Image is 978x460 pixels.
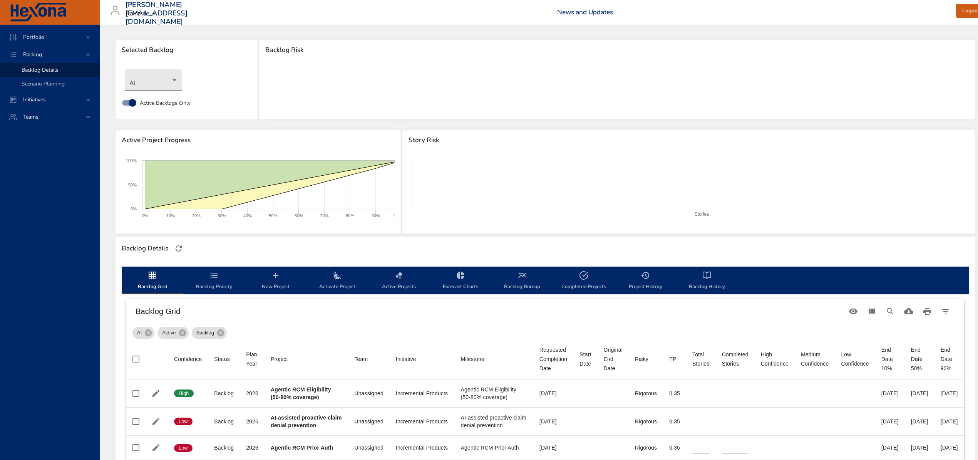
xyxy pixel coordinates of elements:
[841,350,869,368] span: Low Confidence
[246,350,258,368] div: Plan Year
[17,96,52,103] span: Initiatives
[246,444,258,452] div: 2026
[311,271,363,291] span: Activate Project
[604,345,623,373] span: Original End Date
[150,388,162,399] button: Edit Project Details
[372,213,380,218] text: 90%
[136,305,844,317] h6: Backlog Grid
[17,113,45,121] span: Teams
[881,345,899,373] div: End Date 10%
[354,444,383,452] div: Unassigned
[911,418,928,425] div: [DATE]
[695,212,709,217] text: Stories
[173,243,184,254] button: Refresh Page
[122,267,969,294] div: backlog-tab
[539,345,567,373] div: Requested Completion Date
[271,415,342,428] b: AI-assisted proactive claim denial prevention
[941,345,958,373] div: End Date 90%
[881,418,899,425] div: [DATE]
[881,302,899,321] button: Search
[132,329,146,337] span: AI
[214,354,230,364] div: Status
[192,213,201,218] text: 20%
[271,445,333,451] b: Agentic RCM Prior Auth
[9,3,67,22] img: Hexona
[271,386,331,400] b: Agentic RCM Eligibility (50-80% coverage)
[250,271,302,291] span: New Project
[150,416,162,427] button: Edit Project Details
[496,271,548,291] span: Backlog Burnup
[192,327,227,339] div: Backlog
[214,418,234,425] div: Backlog
[396,354,416,364] div: Sort
[396,389,449,397] div: Incremental Products
[157,329,180,337] span: Active
[246,389,258,397] div: 2026
[801,350,829,368] div: Medium Confidence
[941,418,958,425] div: [DATE]
[214,444,234,452] div: Backlog
[844,302,862,321] button: Standard Views
[635,389,657,397] div: Rigorous
[692,350,710,368] div: Total Stories
[941,389,958,397] div: [DATE]
[126,271,179,291] span: Backlog Grid
[131,206,137,211] text: 0%
[140,99,191,107] span: Active Backlogs Only
[396,354,416,364] div: Initiative
[271,354,288,364] div: Project
[354,354,383,364] span: Team
[396,418,449,425] div: Incremental Products
[122,136,395,144] span: Active Project Progress
[126,158,137,163] text: 100%
[635,444,657,452] div: Rigorous
[669,354,680,364] span: TP
[174,354,202,364] div: Sort
[669,389,680,397] div: 0.35
[669,354,676,364] div: Sort
[246,350,258,368] div: Sort
[157,327,188,339] div: Active
[243,213,252,218] text: 40%
[174,354,202,364] div: Confidence
[214,389,234,397] div: Backlog
[320,213,329,218] text: 70%
[119,242,171,255] div: Backlog Details
[246,418,258,425] div: 2026
[393,213,404,218] text: 100%
[761,350,789,368] div: High Confidence
[461,386,527,401] div: Agentic RCM Eligibility (50-80% coverage)
[396,444,449,452] div: Incremental Products
[22,80,65,87] span: Scenario Planning
[801,350,829,368] div: Sort
[265,46,969,54] span: Backlog Risk
[126,8,159,20] div: Raintree
[214,354,234,364] span: Status
[354,418,383,425] div: Unassigned
[579,350,591,368] span: Start Date
[150,442,162,453] button: Edit Project Details
[269,213,277,218] text: 50%
[461,444,527,452] div: Agentic RCM Prior Auth
[214,354,230,364] div: Sort
[166,213,175,218] text: 10%
[558,271,610,291] span: Completed Projects
[862,302,881,321] button: View Columns
[354,389,383,397] div: Unassigned
[125,69,182,91] div: AI
[841,350,869,368] div: Sort
[373,271,425,291] span: Active Projects
[539,444,567,452] div: [DATE]
[722,350,749,368] div: Sort
[434,271,487,291] span: Forecast Charts
[354,354,368,364] div: Sort
[604,345,623,373] div: Sort
[911,444,928,452] div: [DATE]
[218,213,226,218] text: 30%
[669,418,680,425] div: 0.35
[17,51,48,58] span: Backlog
